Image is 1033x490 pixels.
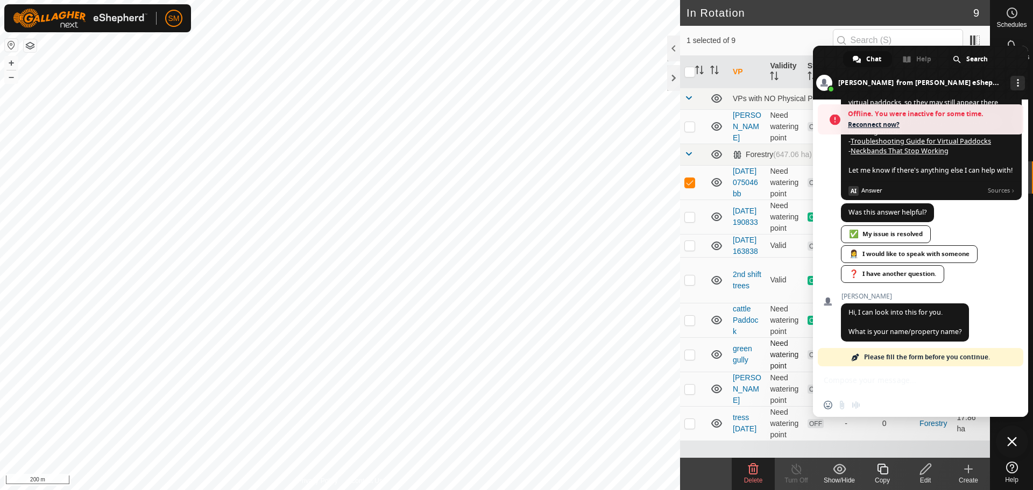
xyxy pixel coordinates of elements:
td: Need watering point [766,303,803,337]
span: Help [1005,477,1018,483]
td: 17.86 ha [953,406,990,441]
p-sorticon: Activate to sort [808,73,816,82]
div: Turn Off [775,475,818,485]
div: Search [943,51,999,67]
div: Forestry [733,150,812,159]
p-sorticon: Activate to sort [770,73,779,82]
div: Chat [843,51,892,67]
a: [DATE] 075046 bb [733,167,758,198]
a: 2nd shift trees [733,270,761,290]
span: Was this answer helpful? [848,208,926,217]
div: Show/Hide [818,475,861,485]
div: VPs with NO Physical Paddock [733,94,986,103]
span: ❓ [849,269,859,278]
div: Edit [904,475,947,485]
span: OFF [808,122,824,131]
div: Create [947,475,990,485]
span: SM [168,13,180,24]
span: Chat [866,51,881,67]
span: OFF [808,419,824,428]
a: Forestry [919,419,947,428]
div: Close chat [996,425,1028,458]
span: Search [966,51,988,67]
img: Gallagher Logo [13,9,147,28]
div: I have another question. [841,265,944,283]
span: 9 [973,5,979,21]
button: + [5,56,18,69]
a: Contact Us [351,476,383,486]
td: Valid [766,257,803,303]
td: 0 [878,406,915,441]
td: Valid [766,234,803,257]
div: More channels [1010,76,1025,90]
span: OFF [808,242,824,251]
div: - [845,418,873,429]
a: Privacy Policy [298,476,338,486]
div: My issue is resolved [841,225,931,243]
span: Answer [861,186,984,195]
span: Offline. You were inactive for some time. [848,109,1018,119]
td: Need watering point [766,109,803,144]
th: VP [728,56,766,88]
p-sorticon: Activate to sort [710,67,719,76]
span: Sources [988,186,1015,195]
span: ✅ [849,230,859,238]
span: ON [808,276,820,285]
span: Delete [744,477,763,484]
span: Hi, I can look into this for you. What is your name/property name? [848,308,961,336]
button: Map Layers [24,39,37,52]
td: Need watering point [766,406,803,441]
p-sorticon: Activate to sort [695,67,704,76]
a: Neckbands That Stop Working [851,146,949,155]
a: Help [990,457,1033,487]
input: Search (S) [833,29,963,52]
td: Need watering point [766,337,803,372]
span: ON [808,212,820,222]
button: Reset Map [5,39,18,52]
a: [PERSON_NAME] [733,111,761,142]
a: [DATE] 163838 [733,236,758,255]
td: Need watering point [766,200,803,234]
th: Validity [766,56,803,88]
span: Schedules [996,22,1027,28]
span: OFF [808,178,824,187]
td: Need watering point [766,372,803,406]
span: AI [848,186,859,196]
td: Need watering point [766,165,803,200]
span: Insert an emoji [824,401,832,409]
span: Please fill the form before you continue. [864,348,990,366]
span: [PERSON_NAME] [841,293,969,300]
span: 👩‍⚕️ [849,250,859,258]
a: [DATE] 190833 [733,207,758,226]
h2: In Rotation [687,6,973,19]
button: – [5,70,18,83]
span: 1 selected of 9 [687,35,833,46]
span: (647.06 ha) [773,150,812,159]
a: [PERSON_NAME] [733,373,761,404]
a: cattle Paddock [733,304,758,336]
div: I would like to speak with someone [841,245,978,263]
span: Reconnect now? [848,119,1018,130]
div: Copy [861,475,904,485]
th: Status [803,56,840,88]
span: OFF [808,385,824,394]
a: green gully [733,344,752,364]
a: Troubleshooting Guide for Virtual Paddocks [851,137,991,146]
span: OFF [808,350,824,359]
a: tress [DATE] [733,413,756,433]
span: ON [808,316,820,325]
